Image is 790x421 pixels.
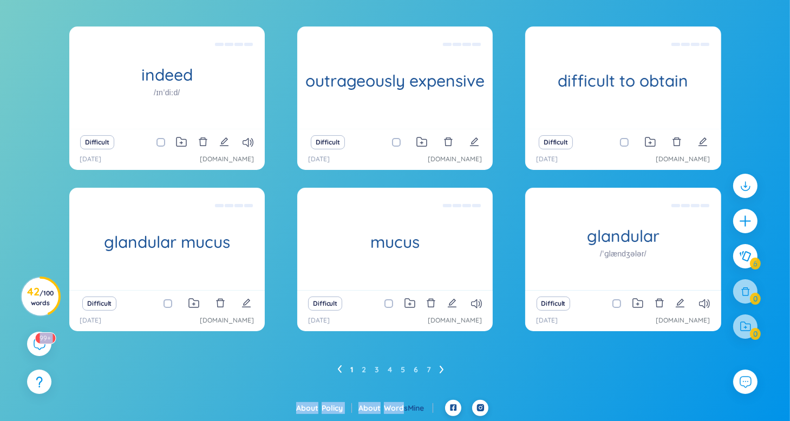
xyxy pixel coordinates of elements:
[350,361,353,378] a: 1
[536,154,558,165] p: [DATE]
[219,137,229,147] span: edit
[536,315,558,326] p: [DATE]
[428,315,482,326] a: [DOMAIN_NAME]
[440,361,444,378] li: Next Page
[388,361,392,378] a: 4
[322,403,352,413] a: Policy
[311,135,345,149] button: Difficult
[80,315,102,326] p: [DATE]
[154,87,180,98] h1: /ɪnˈdiːd/
[427,361,431,378] li: 7
[447,296,457,311] button: edit
[443,137,453,147] span: delete
[358,402,433,414] div: About
[350,361,353,378] li: 1
[414,361,418,378] a: 6
[388,361,392,378] li: 4
[27,287,54,307] h3: 42
[241,298,251,308] span: edit
[297,233,493,252] h1: mucus
[296,402,352,414] div: About
[384,403,433,413] a: WordsMine
[656,154,710,165] a: [DOMAIN_NAME]
[308,315,330,326] p: [DATE]
[443,135,453,150] button: delete
[672,135,682,150] button: delete
[655,298,664,308] span: delete
[69,65,265,84] h1: indeed
[35,333,55,344] sup: 575
[362,361,366,378] li: 2
[80,154,102,165] p: [DATE]
[426,296,436,311] button: delete
[375,361,379,378] a: 3
[198,135,208,150] button: delete
[426,298,436,308] span: delete
[698,137,708,147] span: edit
[428,154,482,165] a: [DOMAIN_NAME]
[241,296,251,311] button: edit
[362,361,366,378] a: 2
[414,361,418,378] li: 6
[31,289,54,307] span: / 100 words
[525,227,721,246] h1: glandular
[539,135,573,149] button: Difficult
[82,297,116,311] button: Difficult
[308,154,330,165] p: [DATE]
[216,298,225,308] span: delete
[375,361,379,378] li: 3
[675,298,685,308] span: edit
[672,137,682,147] span: delete
[80,135,114,149] button: Difficult
[69,233,265,252] h1: glandular mucus
[739,214,752,228] span: plus
[675,296,685,311] button: edit
[219,135,229,150] button: edit
[525,71,721,90] h1: difficult to obtain
[469,135,479,150] button: edit
[200,154,254,165] a: [DOMAIN_NAME]
[427,361,431,378] a: 7
[297,71,493,90] h1: outrageously expensive
[447,298,457,308] span: edit
[698,135,708,150] button: edit
[308,297,342,311] button: Difficult
[216,296,225,311] button: delete
[469,137,479,147] span: edit
[198,137,208,147] span: delete
[600,248,647,260] h1: /ˈɡlændʒələr/
[200,315,254,326] a: [DOMAIN_NAME]
[537,297,571,311] button: Difficult
[337,361,342,378] li: Previous Page
[401,361,405,378] a: 5
[655,296,664,311] button: delete
[656,315,710,326] a: [DOMAIN_NAME]
[401,361,405,378] li: 5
